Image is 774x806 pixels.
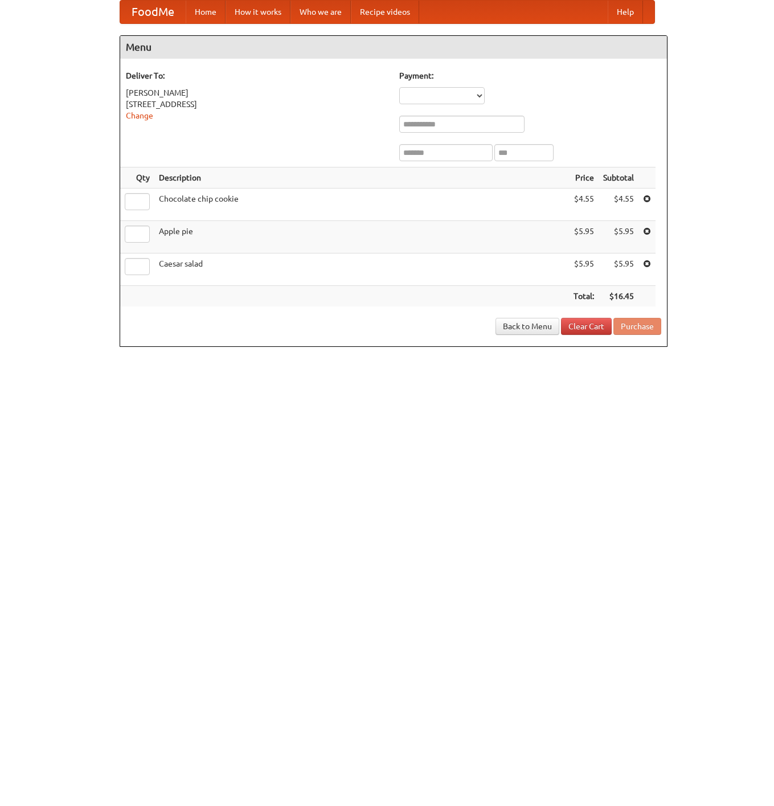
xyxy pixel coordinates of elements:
[126,87,388,99] div: [PERSON_NAME]
[154,253,569,286] td: Caesar salad
[126,70,388,81] h5: Deliver To:
[495,318,559,335] a: Back to Menu
[290,1,351,23] a: Who we are
[613,318,661,335] button: Purchase
[569,221,599,253] td: $5.95
[226,1,290,23] a: How it works
[599,189,638,221] td: $4.55
[126,111,153,120] a: Change
[120,167,154,189] th: Qty
[154,221,569,253] td: Apple pie
[399,70,661,81] h5: Payment:
[569,253,599,286] td: $5.95
[561,318,612,335] a: Clear Cart
[569,189,599,221] td: $4.55
[599,167,638,189] th: Subtotal
[569,167,599,189] th: Price
[351,1,419,23] a: Recipe videos
[599,253,638,286] td: $5.95
[599,286,638,307] th: $16.45
[608,1,643,23] a: Help
[186,1,226,23] a: Home
[154,189,569,221] td: Chocolate chip cookie
[126,99,388,110] div: [STREET_ADDRESS]
[569,286,599,307] th: Total:
[120,36,667,59] h4: Menu
[154,167,569,189] th: Description
[120,1,186,23] a: FoodMe
[599,221,638,253] td: $5.95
